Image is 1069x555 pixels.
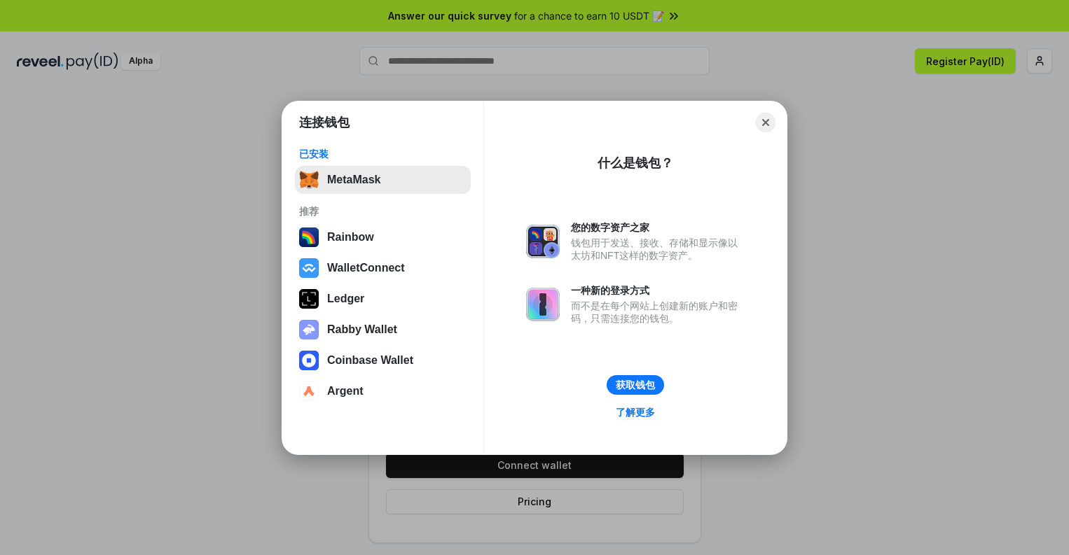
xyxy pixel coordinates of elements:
div: Rainbow [327,231,374,244]
img: svg+xml,%3Csvg%20fill%3D%22none%22%20height%3D%2233%22%20viewBox%3D%220%200%2035%2033%22%20width%... [299,170,319,190]
button: Rabby Wallet [295,316,471,344]
div: Argent [327,385,364,398]
button: Close [756,113,775,132]
div: 什么是钱包？ [598,155,673,171]
img: svg+xml,%3Csvg%20xmlns%3D%22http%3A%2F%2Fwww.w3.org%2F2000%2Fsvg%22%20fill%3D%22none%22%20viewBox... [526,288,560,321]
img: svg+xml,%3Csvg%20xmlns%3D%22http%3A%2F%2Fwww.w3.org%2F2000%2Fsvg%22%20fill%3D%22none%22%20viewBox... [299,320,319,339]
div: WalletConnect [327,262,405,274]
img: svg+xml,%3Csvg%20xmlns%3D%22http%3A%2F%2Fwww.w3.org%2F2000%2Fsvg%22%20fill%3D%22none%22%20viewBox... [526,225,560,258]
div: 获取钱包 [616,379,655,391]
img: svg+xml,%3Csvg%20width%3D%2228%22%20height%3D%2228%22%20viewBox%3D%220%200%2028%2028%22%20fill%3D... [299,351,319,370]
button: Argent [295,377,471,405]
div: 一种新的登录方式 [571,284,745,297]
button: Rainbow [295,223,471,251]
button: WalletConnect [295,254,471,282]
div: Ledger [327,293,364,305]
div: MetaMask [327,174,380,186]
button: Ledger [295,285,471,313]
button: MetaMask [295,166,471,194]
img: svg+xml,%3Csvg%20width%3D%22120%22%20height%3D%22120%22%20viewBox%3D%220%200%20120%20120%22%20fil... [299,227,319,247]
div: 钱包用于发送、接收、存储和显示像以太坊和NFT这样的数字资产。 [571,237,745,262]
a: 了解更多 [607,403,663,421]
div: 您的数字资产之家 [571,221,745,234]
div: 已安装 [299,148,467,160]
div: Coinbase Wallet [327,354,413,367]
img: svg+xml,%3Csvg%20width%3D%2228%22%20height%3D%2228%22%20viewBox%3D%220%200%2028%2028%22%20fill%3D... [299,258,319,278]
div: 推荐 [299,205,467,218]
button: Coinbase Wallet [295,346,471,374]
img: svg+xml,%3Csvg%20xmlns%3D%22http%3A%2F%2Fwww.w3.org%2F2000%2Fsvg%22%20width%3D%2228%22%20height%3... [299,289,319,309]
div: 而不是在每个网站上创建新的账户和密码，只需连接您的钱包。 [571,300,745,325]
div: 了解更多 [616,406,655,419]
h1: 连接钱包 [299,114,350,131]
div: Rabby Wallet [327,323,397,336]
img: svg+xml,%3Csvg%20width%3D%2228%22%20height%3D%2228%22%20viewBox%3D%220%200%2028%2028%22%20fill%3D... [299,381,319,401]
button: 获取钱包 [607,375,664,395]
